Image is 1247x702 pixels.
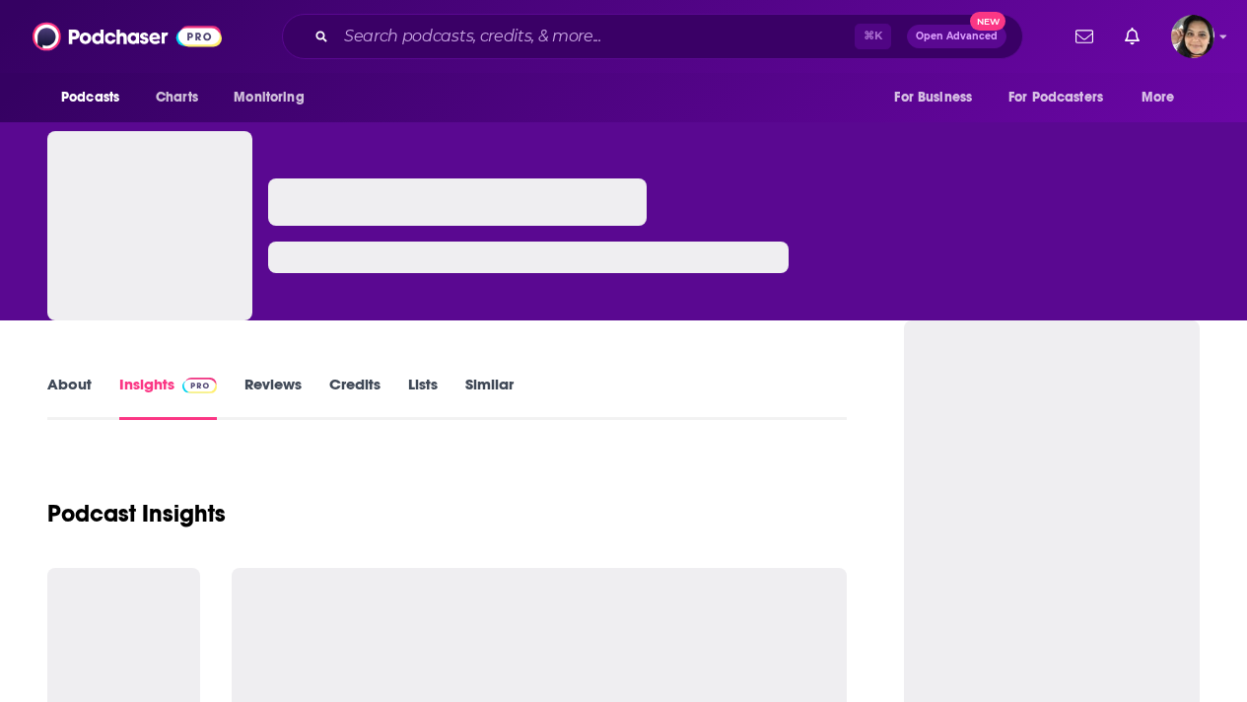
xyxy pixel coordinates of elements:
a: Reviews [244,375,302,420]
a: Show notifications dropdown [1117,20,1147,53]
a: Show notifications dropdown [1068,20,1101,53]
span: For Podcasters [1008,84,1103,111]
button: open menu [47,79,145,116]
span: More [1142,84,1175,111]
a: Credits [329,375,381,420]
button: open menu [220,79,329,116]
a: InsightsPodchaser Pro [119,375,217,420]
div: Search podcasts, credits, & more... [282,14,1023,59]
a: About [47,375,92,420]
img: Podchaser - Follow, Share and Rate Podcasts [33,18,222,55]
button: Show profile menu [1171,15,1214,58]
span: Open Advanced [916,32,998,41]
button: Open AdvancedNew [907,25,1006,48]
a: Charts [143,79,210,116]
a: Similar [465,375,514,420]
h1: Podcast Insights [47,499,226,528]
span: For Business [894,84,972,111]
span: Podcasts [61,84,119,111]
span: Monitoring [234,84,304,111]
a: Lists [408,375,438,420]
input: Search podcasts, credits, & more... [336,21,855,52]
img: Podchaser Pro [182,378,217,393]
button: open menu [1128,79,1200,116]
button: open menu [996,79,1132,116]
span: New [970,12,1005,31]
img: User Profile [1171,15,1214,58]
span: ⌘ K [855,24,891,49]
span: Logged in as shelbyjanner [1171,15,1214,58]
button: open menu [880,79,997,116]
span: Charts [156,84,198,111]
